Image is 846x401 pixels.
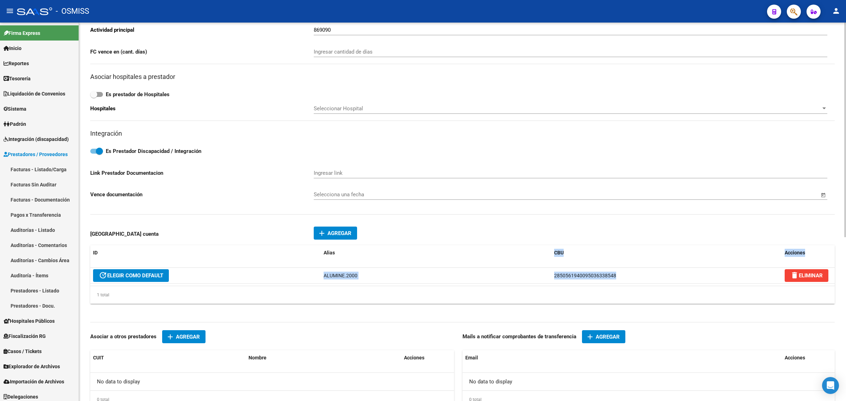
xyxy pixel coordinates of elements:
button: Agregar [162,330,206,343]
span: Importación de Archivos [4,378,64,385]
span: ID [93,250,98,255]
datatable-header-cell: Email [462,350,782,365]
span: Acciones [785,250,805,255]
span: Reportes [4,60,29,67]
datatable-header-cell: Acciones [782,245,835,260]
span: Firma Express [4,29,40,37]
h3: Asociar hospitales a prestador [90,72,835,82]
p: Mails a notificar comprobantes de transferencia [462,333,576,340]
span: Sistema [4,105,26,113]
div: No data to display [462,373,835,390]
button: Open calendar [819,191,827,199]
datatable-header-cell: Acciones [401,350,454,365]
span: 2850561940095036338548 [554,273,616,278]
span: Acciones [785,355,805,360]
mat-icon: menu [6,7,14,15]
div: No data to display [90,373,454,390]
span: - OSMISS [56,4,89,19]
span: CUIT [93,355,104,360]
span: Tesorería [4,75,31,82]
datatable-header-cell: Acciones [782,350,835,365]
button: Agregar [314,227,357,240]
button: Agregar [582,330,625,343]
button: ELEGIR COMO DEFAULT [93,269,169,282]
span: Email [465,355,478,360]
span: Integración (discapacidad) [4,135,69,143]
p: Hospitales [90,105,314,112]
datatable-header-cell: Alias [321,245,551,260]
mat-icon: add [166,333,174,341]
datatable-header-cell: CBU [551,245,782,260]
span: Seleccionar Hospital [314,105,821,112]
button: ELIMINAR [785,269,828,282]
strong: Es Prestador Discapacidad / Integración [106,148,201,154]
span: ALUMINE.2000 [324,273,357,278]
span: Agregar [327,230,351,236]
span: Nombre [249,355,266,360]
span: Acciones [404,355,424,360]
mat-icon: delete [790,271,799,279]
p: Vence documentación [90,191,314,198]
datatable-header-cell: ID [90,245,321,260]
p: [GEOGRAPHIC_DATA] cuenta [90,230,314,238]
p: Link Prestador Documentacion [90,169,314,177]
mat-icon: person [832,7,840,15]
mat-icon: add [318,229,326,237]
span: Agregar [596,334,620,340]
mat-icon: add [586,333,594,341]
span: Fiscalización RG [4,332,46,340]
span: Padrón [4,120,26,128]
datatable-header-cell: CUIT [90,350,246,365]
span: ELIMINAR [790,272,823,279]
h3: Integración [90,129,835,138]
span: CBU [554,250,564,255]
datatable-header-cell: Nombre [246,350,401,365]
div: 1 total [90,286,835,304]
div: Open Intercom Messenger [822,377,839,394]
span: Casos / Tickets [4,347,42,355]
p: FC vence en (cant. días) [90,48,314,56]
span: Delegaciones [4,393,38,401]
strong: Es prestador de Hospitales [106,91,170,98]
span: Agregar [176,334,200,340]
span: ELEGIR COMO DEFAULT [99,272,163,279]
mat-icon: update [99,271,107,279]
p: Actividad principal [90,26,314,34]
span: Liquidación de Convenios [4,90,65,98]
p: Asociar a otros prestadores [90,333,157,340]
span: Prestadores / Proveedores [4,150,68,158]
span: Alias [324,250,335,255]
span: Hospitales Públicos [4,317,55,325]
span: Explorador de Archivos [4,363,60,370]
span: Inicio [4,44,22,52]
